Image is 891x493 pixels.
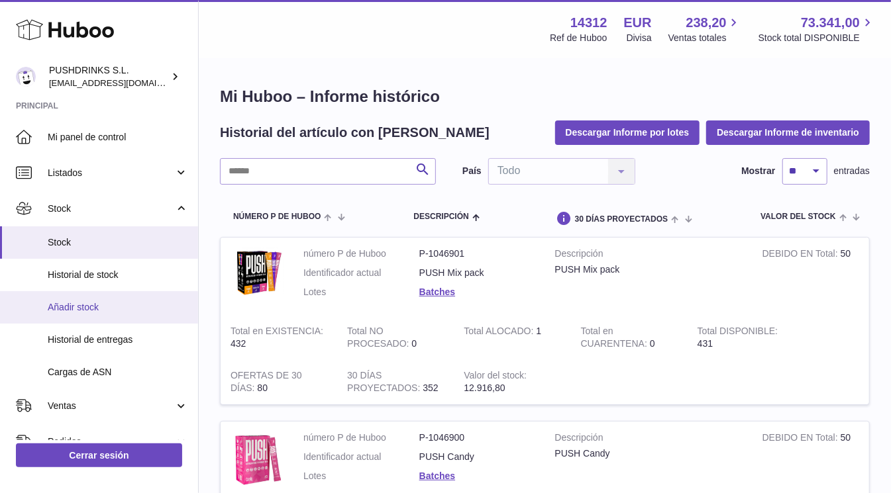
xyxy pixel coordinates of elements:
[464,326,536,339] strong: Total ALOCADO
[698,326,778,339] strong: Total DISPONIBLE
[581,326,650,352] strong: Total en CUARENTENA
[762,248,841,262] strong: DEBIDO EN Total
[419,287,455,297] a: Batches
[706,120,870,144] button: Descargar Informe de inventario
[555,120,700,144] button: Descargar Informe por lotes
[220,86,870,107] h1: Mi Huboo – Informe histórico
[231,370,302,396] strong: OFERTAS DE 30 DÍAS
[753,238,869,315] td: 50
[759,32,875,44] span: Stock total DISPONIBLE
[303,247,419,260] dt: número P de Huboo
[48,269,188,281] span: Historial de stock
[555,263,743,276] div: PUSH Mix pack
[48,366,188,379] span: Cargas de ASN
[419,267,535,279] dd: PUSH Mix pack
[49,77,195,88] span: [EMAIL_ADDRESS][DOMAIN_NAME]
[555,247,743,263] strong: Descripción
[668,14,742,44] a: 238,20 Ventas totales
[550,32,607,44] div: Ref de Huboo
[419,247,535,260] dd: P-1046901
[464,382,505,393] span: 12.916,80
[337,359,454,404] td: 352
[48,131,188,144] span: Mi panel de control
[668,32,742,44] span: Ventas totales
[575,215,668,224] span: 30 DÍAS PROYECTADOS
[303,286,419,298] dt: Lotes
[233,212,321,221] span: número P de Huboo
[48,435,174,448] span: Pedidos
[555,447,743,460] div: PUSH Candy
[555,431,743,447] strong: Descripción
[303,451,419,463] dt: Identificador actual
[347,326,411,352] strong: Total NO PROCESADO
[16,67,36,87] img: framos@pushdrinks.es
[454,315,570,360] td: 1
[627,32,652,44] div: Divisa
[686,14,727,32] span: 238,20
[48,202,174,215] span: Stock
[688,315,804,360] td: 431
[419,431,535,444] dd: P-1046900
[303,267,419,279] dt: Identificador actual
[570,14,607,32] strong: 14312
[462,165,482,177] label: País
[337,315,454,360] td: 0
[231,431,284,487] img: product image
[48,400,174,412] span: Ventas
[48,301,188,314] span: Añadir stock
[49,64,168,89] div: PUSHDRINKS S.L.
[464,370,527,384] strong: Valor del stock
[303,470,419,482] dt: Lotes
[303,431,419,444] dt: número P de Huboo
[759,14,875,44] a: 73.341,00 Stock total DISPONIBLE
[231,326,323,339] strong: Total en EXISTENCIA
[48,236,188,249] span: Stock
[419,451,535,463] dd: PUSH Candy
[231,247,284,298] img: product image
[834,165,870,177] span: entradas
[760,212,835,221] span: Valor del stock
[419,471,455,481] a: Batches
[762,432,841,446] strong: DEBIDO EN Total
[624,14,652,32] strong: EUR
[16,443,182,467] a: Cerrar sesión
[413,212,468,221] span: Descripción
[220,124,490,142] h2: Historial del artículo con [PERSON_NAME]
[741,165,775,177] label: Mostrar
[221,315,337,360] td: 432
[221,359,337,404] td: 80
[650,338,655,349] span: 0
[48,334,188,346] span: Historial de entregas
[801,14,860,32] span: 73.341,00
[48,167,174,179] span: Listados
[347,370,423,396] strong: 30 DÍAS PROYECTADOS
